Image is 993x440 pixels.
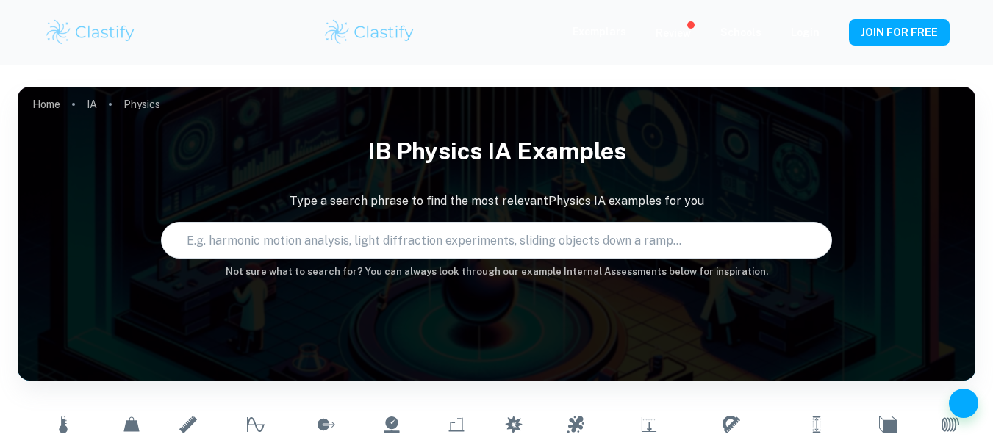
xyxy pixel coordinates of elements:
[849,19,950,46] button: JOIN FOR FREE
[123,96,160,112] p: Physics
[87,94,97,115] a: IA
[809,234,821,246] button: Search
[18,128,975,175] h1: IB Physics IA examples
[44,18,137,47] img: Clastify logo
[323,18,416,47] img: Clastify logo
[791,26,820,38] a: Login
[162,220,803,261] input: E.g. harmonic motion analysis, light diffraction experiments, sliding objects down a ramp...
[18,264,975,279] h6: Not sure what to search for? You can always look through our example Internal Assessments below f...
[720,26,761,38] a: Schools
[18,192,975,210] p: Type a search phrase to find the most relevant Physics IA examples for you
[573,24,626,40] p: Exemplars
[656,25,691,41] p: Review
[32,94,60,115] a: Home
[949,389,978,418] button: Help and Feedback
